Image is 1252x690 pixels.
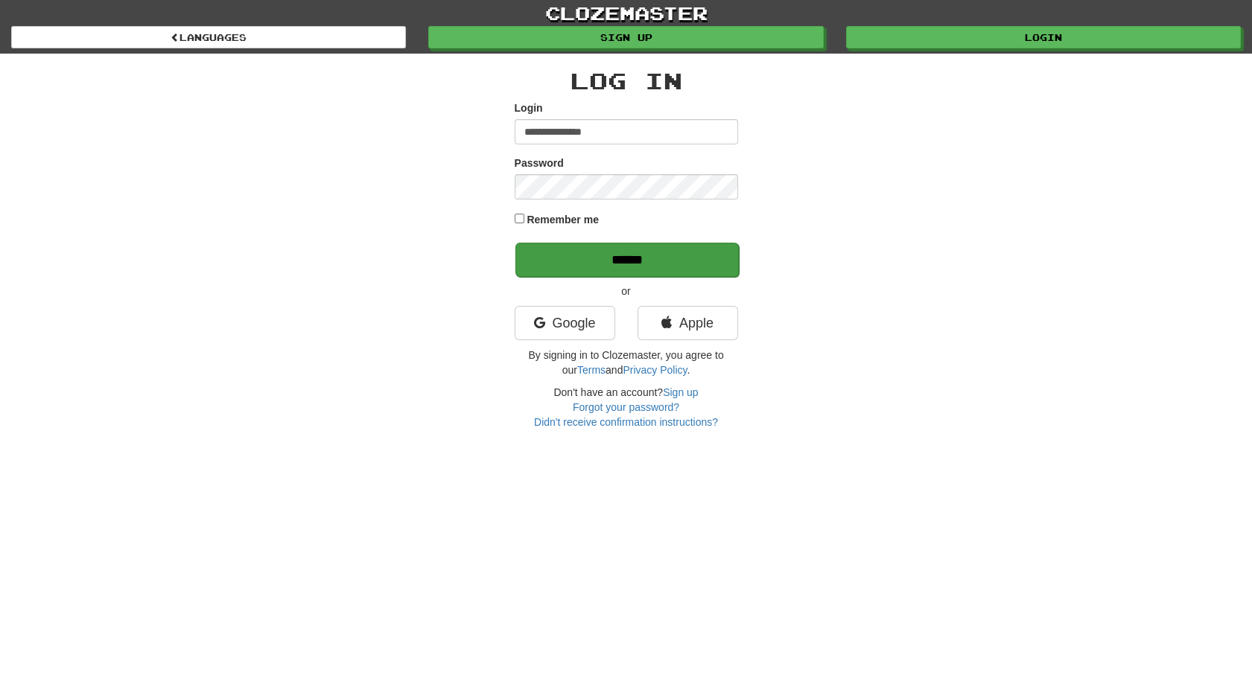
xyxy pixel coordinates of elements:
p: or [515,284,738,298]
a: Forgot your password? [573,401,679,413]
a: Didn't receive confirmation instructions? [534,416,718,428]
a: Terms [577,364,606,376]
h2: Log In [515,68,738,93]
a: Sign up [663,386,698,398]
label: Remember me [527,212,599,227]
label: Login [515,100,543,115]
a: Apple [638,306,738,340]
a: Login [846,26,1241,48]
a: Google [515,306,615,340]
a: Privacy Policy [623,364,687,376]
div: Don't have an account? [515,385,738,429]
a: Languages [11,26,406,48]
a: Sign up [428,26,823,48]
label: Password [515,156,564,170]
p: By signing in to Clozemaster, you agree to our and . [515,348,738,377]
